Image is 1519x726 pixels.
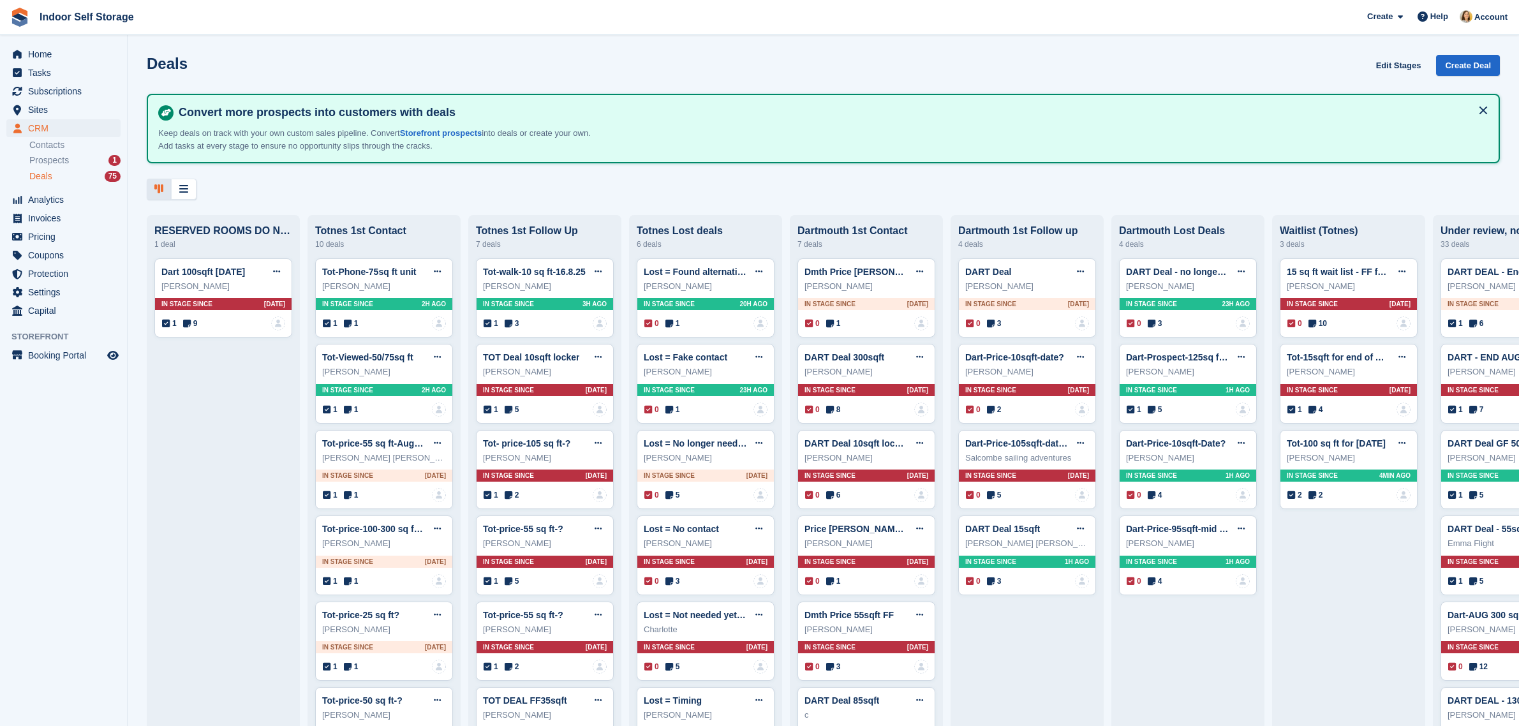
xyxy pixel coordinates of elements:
a: Indoor Self Storage [34,6,139,27]
a: Create Deal [1436,55,1500,76]
a: Dmth Price [PERSON_NAME] 55FF [804,267,952,277]
span: In stage since [644,471,695,480]
a: deal-assignee-blank [271,316,285,330]
span: Prospects [29,154,69,167]
span: In stage since [1126,299,1177,309]
span: In stage since [1448,471,1499,480]
span: 0 [966,318,981,329]
span: 0 [1127,318,1141,329]
a: Preview store [105,348,121,363]
span: In stage since [483,385,534,395]
span: 2H AGO [422,299,446,309]
div: [PERSON_NAME] [965,366,1089,378]
a: Dart-Prospect-125sq ft ground floor [1126,352,1277,362]
a: Lost = No longer needed [644,438,748,448]
img: deal-assignee-blank [1075,574,1089,588]
a: deal-assignee-blank [593,488,607,502]
a: deal-assignee-blank [1236,316,1250,330]
span: In stage since [1287,299,1338,309]
a: Tot-price-50 sq ft-? [322,695,403,706]
span: In stage since [322,385,373,395]
img: deal-assignee-blank [593,403,607,417]
div: [PERSON_NAME] [1287,280,1411,293]
div: [PERSON_NAME] [483,537,607,550]
span: Storefront [11,330,127,343]
span: 1H AGO [1226,471,1250,480]
span: In stage since [1126,471,1177,480]
div: [PERSON_NAME] [804,537,928,550]
span: Account [1474,11,1508,24]
span: [DATE] [1389,299,1411,309]
span: 3H AGO [582,299,607,309]
span: Protection [28,265,105,283]
span: 5 [665,489,680,501]
a: Dart-Price-95sqft-mid aug [1126,524,1235,534]
span: Sites [28,101,105,119]
span: [DATE] [1068,471,1089,480]
span: 0 [1127,489,1141,501]
span: 6 [826,489,841,501]
a: Lost = Found alternative [644,267,747,277]
div: [PERSON_NAME] [804,366,928,378]
span: Deals [29,170,52,182]
div: [PERSON_NAME] [483,280,607,293]
span: [DATE] [907,299,928,309]
div: 1 deal [154,237,292,252]
div: RESERVED ROOMS DO NOT LET [154,225,292,237]
span: 0 [805,404,820,415]
span: [DATE] [1068,299,1089,309]
span: 4 [1148,489,1162,501]
a: Dart-Price-105sqft-date? [965,438,1069,448]
span: In stage since [322,471,373,480]
span: 1 [323,318,337,329]
a: Tot-price-55 sq ft-August [322,438,427,448]
span: 6 [1469,318,1484,329]
div: 75 [105,171,121,182]
span: In stage since [322,299,373,309]
div: [PERSON_NAME] [1287,366,1411,378]
img: deal-assignee-blank [753,316,767,330]
img: deal-assignee-blank [753,574,767,588]
a: TOT Deal 10sqft locker [483,352,579,362]
div: Dartmouth 1st Follow up [958,225,1096,237]
a: DART Deal 10sqft locker [804,438,908,448]
a: menu [6,346,121,364]
span: Booking Portal [28,346,105,364]
span: Capital [28,302,105,320]
span: 1 [826,318,841,329]
span: Subscriptions [28,82,105,100]
img: deal-assignee-blank [1397,488,1411,502]
div: Waitlist (Totnes) [1280,225,1418,237]
img: deal-assignee-blank [914,403,928,417]
h1: Deals [147,55,188,72]
div: Dartmouth 1st Contact [797,225,935,237]
span: 1 [1127,404,1141,415]
span: [DATE] [746,471,767,480]
img: deal-assignee-blank [1236,574,1250,588]
div: [PERSON_NAME] [483,366,607,378]
img: deal-assignee-blank [432,574,446,588]
span: 3 [987,318,1002,329]
span: [DATE] [1068,385,1089,395]
a: deal-assignee-blank [1075,403,1089,417]
span: 1 [484,318,498,329]
div: Totnes Lost deals [637,225,774,237]
div: [PERSON_NAME] [644,537,767,550]
span: 5 [987,489,1002,501]
a: deal-assignee-blank [593,316,607,330]
span: 5 [1148,404,1162,415]
span: In stage since [644,299,695,309]
span: 1 [484,489,498,501]
a: Deals 75 [29,170,121,183]
a: Dmth Price 55sqft FF [804,610,894,620]
span: In stage since [322,557,373,567]
span: [DATE] [907,385,928,395]
a: Tot-walk-10 sq ft-16.8.25 [483,267,586,277]
span: 0 [966,489,981,501]
img: deal-assignee-blank [1236,488,1250,502]
span: In stage since [965,471,1016,480]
